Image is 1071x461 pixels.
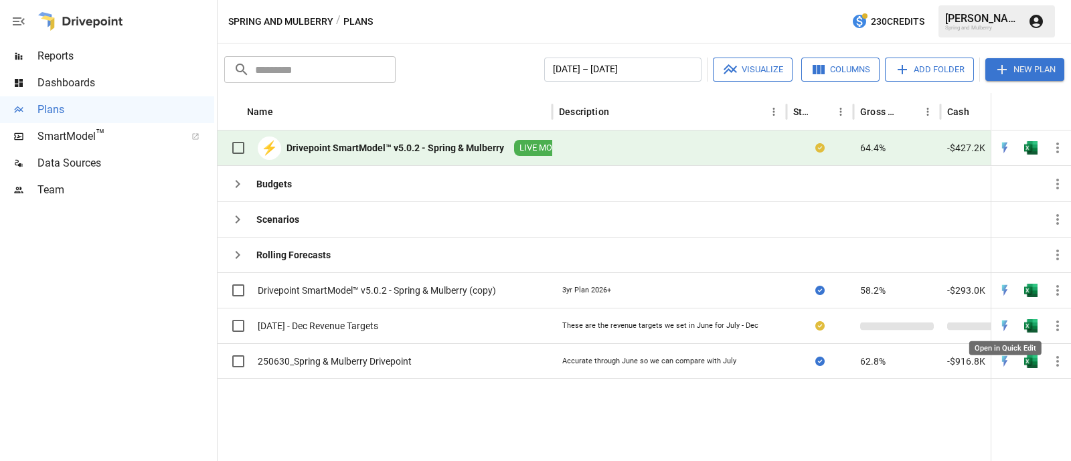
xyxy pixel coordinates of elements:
button: Visualize [713,58,793,82]
div: Drivepoint SmartModel™ v5.0.2 - Spring & Mulberry (copy) [258,284,496,297]
img: excel-icon.76473adf.svg [1024,355,1038,368]
span: Data Sources [37,155,214,171]
div: Your plan has changes in Excel that are not reflected in the Drivepoint Data Warehouse, select "S... [815,141,825,155]
span: 64.4% [860,141,886,155]
span: 230 Credits [871,13,924,30]
img: quick-edit-flash.b8aec18c.svg [998,284,1011,297]
img: excel-icon.76473adf.svg [1024,141,1038,155]
div: 250630_Spring & Mulberry Drivepoint [258,355,412,368]
div: ⚡ [258,136,281,160]
div: Rolling Forecasts [256,248,331,262]
div: Spring and Mulberry [945,25,1020,31]
img: quick-edit-flash.b8aec18c.svg [998,141,1011,155]
div: Open in Excel [1024,141,1038,155]
div: Name [247,106,273,117]
span: LIVE MODEL [514,142,573,155]
span: Team [37,182,214,198]
button: Description column menu [764,102,783,121]
div: Open in Quick Edit [969,341,1042,355]
div: Your plan has changes in Excel that are not reflected in the Drivepoint Data Warehouse, select "S... [815,319,825,333]
button: Sort [610,102,629,121]
div: Sync complete [815,284,825,297]
div: Accurate through June so we can compare with July [562,356,736,367]
span: -$293.0K [947,284,985,297]
button: Sort [274,102,293,121]
span: ™ [96,126,105,143]
div: Open in Excel [1024,319,1038,333]
span: Dashboards [37,75,214,91]
div: Drivepoint SmartModel™ v5.0.2 - Spring & Mulberry [286,141,504,155]
button: Columns [801,58,880,82]
span: SmartModel [37,128,177,145]
button: Sort [971,102,989,121]
div: Open in Quick Edit [998,141,1011,155]
div: Status [793,106,811,117]
span: -$916.8K [947,355,985,368]
div: 3yr Plan 2026+ [562,285,611,296]
button: Sort [813,102,831,121]
span: -$427.2K [947,141,985,155]
div: Budgets [256,177,292,191]
img: quick-edit-flash.b8aec18c.svg [998,355,1011,368]
div: [DATE] - Dec Revenue Targets [258,319,378,333]
button: [DATE] – [DATE] [544,58,702,82]
div: Open in Excel [1024,355,1038,368]
span: 62.8% [860,355,886,368]
button: 230Credits [846,9,930,34]
img: excel-icon.76473adf.svg [1024,319,1038,333]
button: Sort [900,102,918,121]
span: 58.2% [860,284,886,297]
div: / [336,13,341,30]
button: Status column menu [831,102,850,121]
button: New Plan [985,58,1064,81]
div: Cash [947,106,969,117]
div: [PERSON_NAME] [945,12,1020,25]
button: Sort [1052,102,1071,121]
div: Open in Quick Edit [998,355,1011,368]
div: Sync complete [815,355,825,368]
div: Gross Margin [860,106,898,117]
button: Spring and Mulberry [228,13,333,30]
div: Open in Quick Edit [998,284,1011,297]
div: These are the revenue targets we set in June for July - Dec [562,320,758,331]
span: Reports [37,48,214,64]
img: excel-icon.76473adf.svg [1024,284,1038,297]
div: Scenarios [256,213,299,226]
button: Add Folder [885,58,974,82]
span: Plans [37,102,214,118]
button: Gross Margin column menu [918,102,937,121]
div: Description [559,106,609,117]
div: Open in Excel [1024,284,1038,297]
img: quick-edit-flash.b8aec18c.svg [998,319,1011,333]
div: Open in Quick Edit [998,319,1011,333]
